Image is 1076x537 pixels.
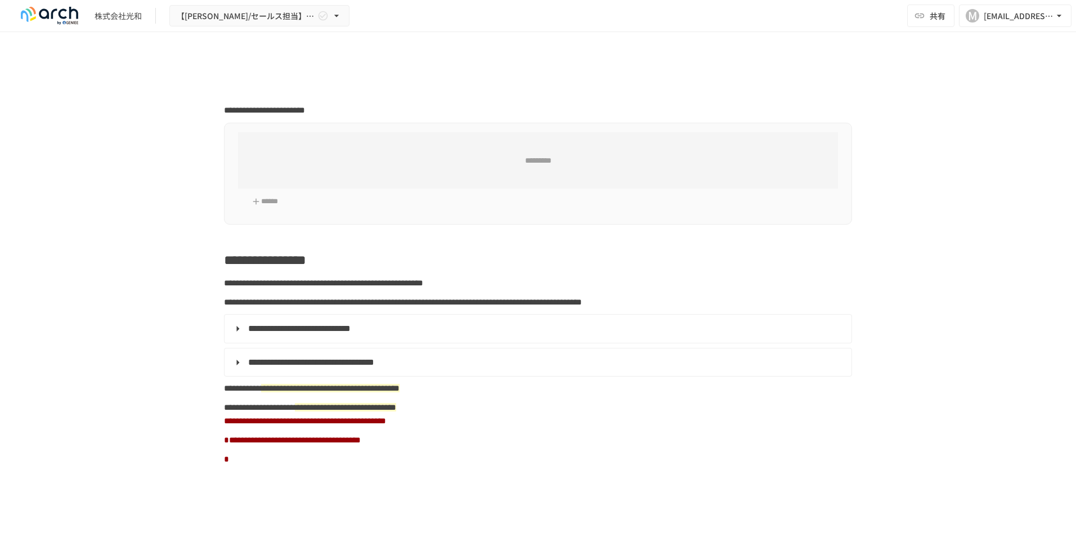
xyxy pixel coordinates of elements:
[95,10,142,22] div: 株式会社光和
[169,5,349,27] button: 【[PERSON_NAME]/セールス担当】株式会社[PERSON_NAME]_初期設定サポート
[930,10,945,22] span: 共有
[14,7,86,25] img: logo-default@2x-9cf2c760.svg
[984,9,1053,23] div: [EMAIL_ADDRESS][DOMAIN_NAME]
[907,5,954,27] button: 共有
[959,5,1071,27] button: M[EMAIL_ADDRESS][DOMAIN_NAME]
[177,9,315,23] span: 【[PERSON_NAME]/セールス担当】株式会社[PERSON_NAME]_初期設定サポート
[966,9,979,23] div: M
